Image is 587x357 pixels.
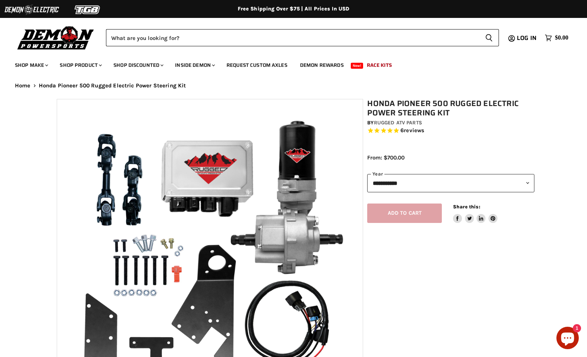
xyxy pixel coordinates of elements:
a: Inside Demon [169,58,219,73]
img: TGB Logo 2 [60,3,116,17]
ul: Main menu [9,55,566,73]
a: Request Custom Axles [221,58,293,73]
img: Demon Powersports [15,24,97,51]
a: Shop Make [9,58,53,73]
a: Rugged ATV Parts [374,119,422,126]
a: Shop Discounted [108,58,168,73]
span: From: $700.00 [367,154,405,161]
h1: Honda Pioneer 500 Rugged Electric Power Steering Kit [367,99,534,118]
span: reviews [404,127,424,134]
select: year [367,174,534,192]
span: Share this: [453,204,480,209]
a: Home [15,83,31,89]
button: Search [479,29,499,46]
span: Log in [517,33,537,43]
inbox-online-store-chat: Shopify online store chat [554,327,581,351]
img: Demon Electric Logo 2 [4,3,60,17]
a: Demon Rewards [294,58,349,73]
a: $0.00 [541,32,572,43]
a: Log in [513,35,541,41]
form: Product [106,29,499,46]
span: $0.00 [555,34,568,41]
span: New! [351,63,363,69]
span: 6 reviews [400,127,424,134]
span: Honda Pioneer 500 Rugged Electric Power Steering Kit [39,83,186,89]
input: Search [106,29,479,46]
a: Shop Product [54,58,106,73]
span: Rated 5.0 out of 5 stars 6 reviews [367,127,534,135]
a: Race Kits [361,58,397,73]
div: by [367,119,534,127]
aside: Share this: [453,204,497,223]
